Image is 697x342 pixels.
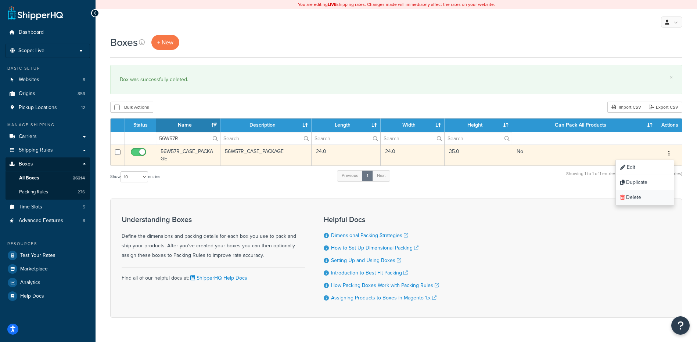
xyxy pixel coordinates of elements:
[6,101,90,114] li: Pickup Locations
[6,262,90,276] a: Marketplace
[6,290,90,303] a: Help Docs
[312,145,381,165] td: 24.0
[6,130,90,143] a: Carriers
[616,160,674,175] a: Edit
[381,119,444,132] th: Width : activate to sort column ascending
[19,147,53,153] span: Shipping Rules
[156,145,220,165] td: 56W57R_CASE_PACKAGE
[20,252,55,259] span: Test Your Rates
[671,316,690,335] button: Open Resource Center
[83,77,85,83] span: 8
[616,190,674,205] a: Delete
[6,214,90,228] li: Advanced Features
[19,91,35,97] span: Origins
[331,269,408,277] a: Introduction to Best Fit Packing
[19,204,42,210] span: Time Slots
[372,170,390,181] a: Next
[73,175,85,181] span: 26214
[20,266,48,272] span: Marketplace
[616,175,674,190] a: Duplicate
[156,132,220,145] input: Search
[512,145,656,165] td: No
[328,1,337,8] b: LIVE
[122,215,305,260] div: Define the dimensions and packing details for each box you use to pack and ship your products. Af...
[120,74,673,85] div: Box was successfully deleted.
[6,101,90,114] a: Pickup Locations 12
[6,241,90,247] div: Resources
[445,145,512,165] td: 35.0
[6,185,90,199] a: Packing Rules 276
[19,29,44,36] span: Dashboard
[19,105,57,111] span: Pickup Locations
[6,73,90,87] a: Websites 8
[19,77,39,83] span: Websites
[110,102,153,113] button: Bulk Actions
[324,215,439,223] h3: Helpful Docs
[220,145,312,165] td: 56W57R_CASE_PACKAGE
[6,143,90,157] a: Shipping Rules
[110,35,138,50] h1: Boxes
[189,274,247,282] a: ShipperHQ Help Docs
[220,119,312,132] th: Description : activate to sort column ascending
[566,170,682,185] div: Showing 1 to 1 of 1 entries (filtered from 26,214 total entries)
[151,35,179,50] a: + New
[331,244,418,252] a: How to Set Up Dimensional Packing
[83,218,85,224] span: 8
[8,6,63,20] a: ShipperHQ Home
[6,87,90,101] li: Origins
[6,214,90,228] a: Advanced Features 8
[6,65,90,72] div: Basic Setup
[312,132,380,145] input: Search
[331,281,439,289] a: How Packing Boxes Work with Packing Rules
[220,132,312,145] input: Search
[157,38,173,47] span: + New
[6,200,90,214] li: Time Slots
[6,171,90,185] li: All Boxes
[122,215,305,223] h3: Understanding Boxes
[20,280,40,286] span: Analytics
[337,170,363,181] a: Previous
[6,171,90,185] a: All Boxes 26214
[6,157,90,171] a: Boxes
[362,170,373,181] a: 1
[381,145,444,165] td: 24.0
[6,122,90,128] div: Manage Shipping
[19,161,33,167] span: Boxes
[18,48,44,54] span: Scope: Live
[6,157,90,199] li: Boxes
[445,119,512,132] th: Height : activate to sort column ascending
[19,189,48,195] span: Packing Rules
[19,134,37,140] span: Carriers
[331,232,408,239] a: Dimensional Packing Strategies
[6,200,90,214] a: Time Slots 5
[607,102,645,113] div: Import CSV
[20,293,44,299] span: Help Docs
[6,185,90,199] li: Packing Rules
[19,218,63,224] span: Advanced Features
[656,119,682,132] th: Actions
[381,132,444,145] input: Search
[6,26,90,39] a: Dashboard
[110,171,160,182] label: Show entries
[81,105,85,111] span: 12
[6,276,90,289] a: Analytics
[156,119,220,132] th: Name : activate to sort column ascending
[78,91,85,97] span: 859
[121,171,148,182] select: Showentries
[6,87,90,101] a: Origins 859
[312,119,381,132] th: Length : activate to sort column ascending
[19,175,39,181] span: All Boxes
[78,189,85,195] span: 276
[645,102,682,113] a: Export CSV
[125,119,156,132] th: Status
[122,268,305,283] div: Find all of our helpful docs at:
[6,73,90,87] li: Websites
[6,249,90,262] a: Test Your Rates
